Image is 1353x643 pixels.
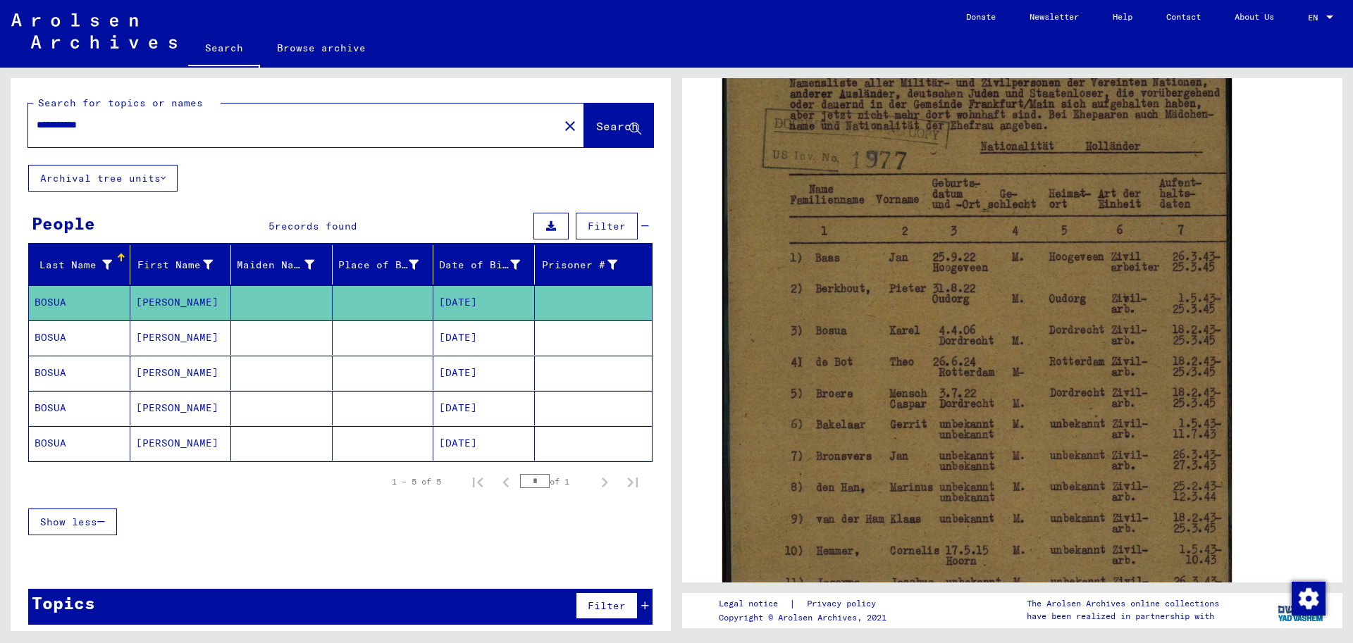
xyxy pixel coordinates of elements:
[1291,581,1325,615] div: Change consent
[188,31,260,68] a: Search
[433,285,535,320] mat-cell: [DATE]
[130,245,232,285] mat-header-cell: First Name
[29,320,130,355] mat-cell: BOSUA
[1308,13,1323,23] span: EN
[29,285,130,320] mat-cell: BOSUA
[584,104,653,147] button: Search
[130,391,232,425] mat-cell: [PERSON_NAME]
[392,475,441,488] div: 1 – 5 of 5
[32,590,95,616] div: Topics
[1292,582,1326,616] img: Change consent
[130,320,232,355] mat-cell: [PERSON_NAME]
[588,599,626,612] span: Filter
[540,258,618,273] div: Prisoner #
[1027,610,1219,623] p: have been realized in partnership with
[29,245,130,285] mat-header-cell: Last Name
[433,391,535,425] mat-cell: [DATE]
[268,220,275,232] span: 5
[333,245,434,285] mat-header-cell: Place of Birth
[29,391,130,425] mat-cell: BOSUA
[796,597,893,611] a: Privacy policy
[136,254,231,276] div: First Name
[130,426,232,461] mat-cell: [PERSON_NAME]
[260,31,383,65] a: Browse archive
[28,508,117,535] button: Show less
[338,258,419,273] div: Place of Birth
[275,220,357,232] span: records found
[535,245,653,285] mat-header-cell: Prisoner #
[591,468,619,496] button: Next page
[1027,597,1219,610] p: The Arolsen Archives online collections
[439,254,538,276] div: Date of Birth
[719,597,893,611] div: |
[556,111,584,139] button: Clear
[433,245,535,285] mat-header-cell: Date of Birth
[520,475,591,488] div: of 1
[40,516,97,528] span: Show less
[464,468,492,496] button: First page
[1275,592,1328,628] img: yv_logo.png
[492,468,520,496] button: Previous page
[130,356,232,390] mat-cell: [PERSON_NAME]
[588,220,626,232] span: Filter
[619,468,647,496] button: Last page
[130,285,232,320] mat-cell: [PERSON_NAME]
[29,356,130,390] mat-cell: BOSUA
[439,258,520,273] div: Date of Birth
[576,592,638,619] button: Filter
[540,254,636,276] div: Prisoner #
[576,213,638,239] button: Filter
[237,254,332,276] div: Maiden Name
[231,245,333,285] mat-header-cell: Maiden Name
[35,258,112,273] div: Last Name
[237,258,314,273] div: Maiden Name
[433,320,535,355] mat-cell: [DATE]
[38,96,203,109] mat-label: Search for topics or names
[29,426,130,461] mat-cell: BOSUA
[11,13,177,49] img: Arolsen_neg.svg
[32,211,95,236] div: People
[338,254,437,276] div: Place of Birth
[596,119,638,133] span: Search
[35,254,130,276] div: Last Name
[433,356,535,390] mat-cell: [DATE]
[433,426,535,461] mat-cell: [DATE]
[28,165,178,192] button: Archival tree units
[719,611,893,624] p: Copyright © Arolsen Archives, 2021
[719,597,789,611] a: Legal notice
[562,118,579,135] mat-icon: close
[136,258,214,273] div: First Name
